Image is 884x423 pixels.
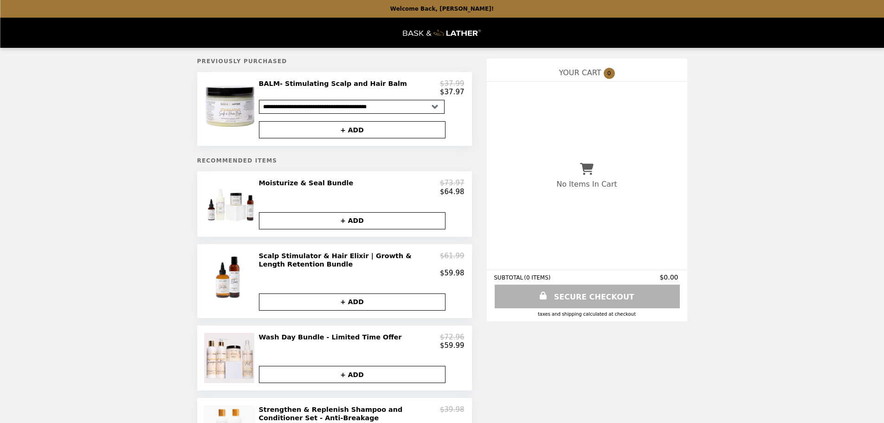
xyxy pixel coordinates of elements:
h2: Scalp Stimulator & Hair Elixir | Growth & Length Retention Bundle [259,252,440,269]
img: Brand Logo [403,23,481,42]
h2: Strengthen & Replenish Shampoo and Conditioner Set - Anti-Breakage [259,405,440,423]
span: $0.00 [659,273,679,281]
h2: BALM- Stimulating Scalp and Hair Balm [259,79,411,88]
p: $59.98 [440,269,465,277]
img: Moisturize & Seal Bundle [204,179,257,229]
span: YOUR CART [559,68,601,77]
p: No Items In Cart [556,180,617,189]
span: SUBTOTAL [494,274,524,281]
img: Scalp Stimulator & Hair Elixir | Growth & Length Retention Bundle [203,252,258,304]
button: + ADD [259,366,445,383]
h5: Previously Purchased [197,58,472,65]
button: + ADD [259,212,445,229]
img: Wash Day Bundle - Limited Time Offer [204,333,257,383]
p: $61.99 [440,252,465,269]
p: $64.98 [440,188,465,196]
img: BALM- Stimulating Scalp and Hair Balm [203,79,258,131]
p: $39.98 [440,405,465,423]
p: $59.99 [440,341,465,350]
h5: Recommended Items [197,157,472,164]
div: Taxes and Shipping calculated at checkout [494,312,680,317]
select: Select a product variant [259,100,445,114]
span: ( 0 ITEMS ) [524,274,550,281]
p: $37.97 [440,88,465,96]
p: Welcome Back, [PERSON_NAME]! [390,6,494,12]
h2: Wash Day Bundle - Limited Time Offer [259,333,406,341]
h2: Moisturize & Seal Bundle [259,179,357,187]
p: $73.97 [440,179,465,187]
button: + ADD [259,293,445,311]
button: + ADD [259,121,445,138]
p: $37.99 [440,79,465,88]
span: 0 [604,68,615,79]
p: $72.96 [440,333,465,341]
